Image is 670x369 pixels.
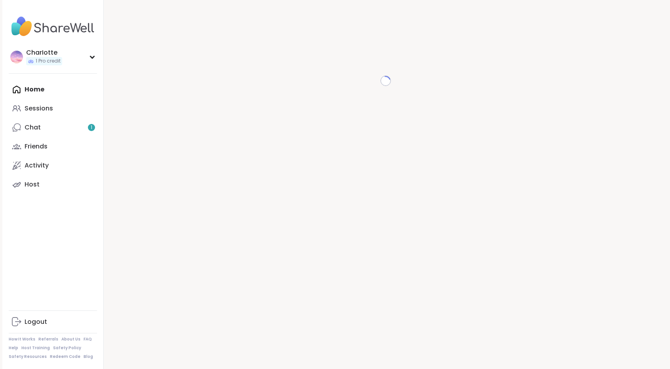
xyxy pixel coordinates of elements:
[91,124,92,131] span: 1
[9,118,97,137] a: Chat1
[9,175,97,194] a: Host
[25,123,41,132] div: Chat
[25,180,40,189] div: Host
[9,312,97,331] a: Logout
[84,354,93,359] a: Blog
[26,48,62,57] div: CharIotte
[38,337,58,342] a: Referrals
[9,137,97,156] a: Friends
[61,337,80,342] a: About Us
[10,51,23,63] img: CharIotte
[36,58,61,65] span: 1 Pro credit
[21,345,50,351] a: Host Training
[25,104,53,113] div: Sessions
[9,337,35,342] a: How It Works
[9,354,47,359] a: Safety Resources
[84,337,92,342] a: FAQ
[9,156,97,175] a: Activity
[50,354,80,359] a: Redeem Code
[9,99,97,118] a: Sessions
[9,345,18,351] a: Help
[9,13,97,40] img: ShareWell Nav Logo
[53,345,81,351] a: Safety Policy
[25,318,47,326] div: Logout
[25,142,48,151] div: Friends
[25,161,49,170] div: Activity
